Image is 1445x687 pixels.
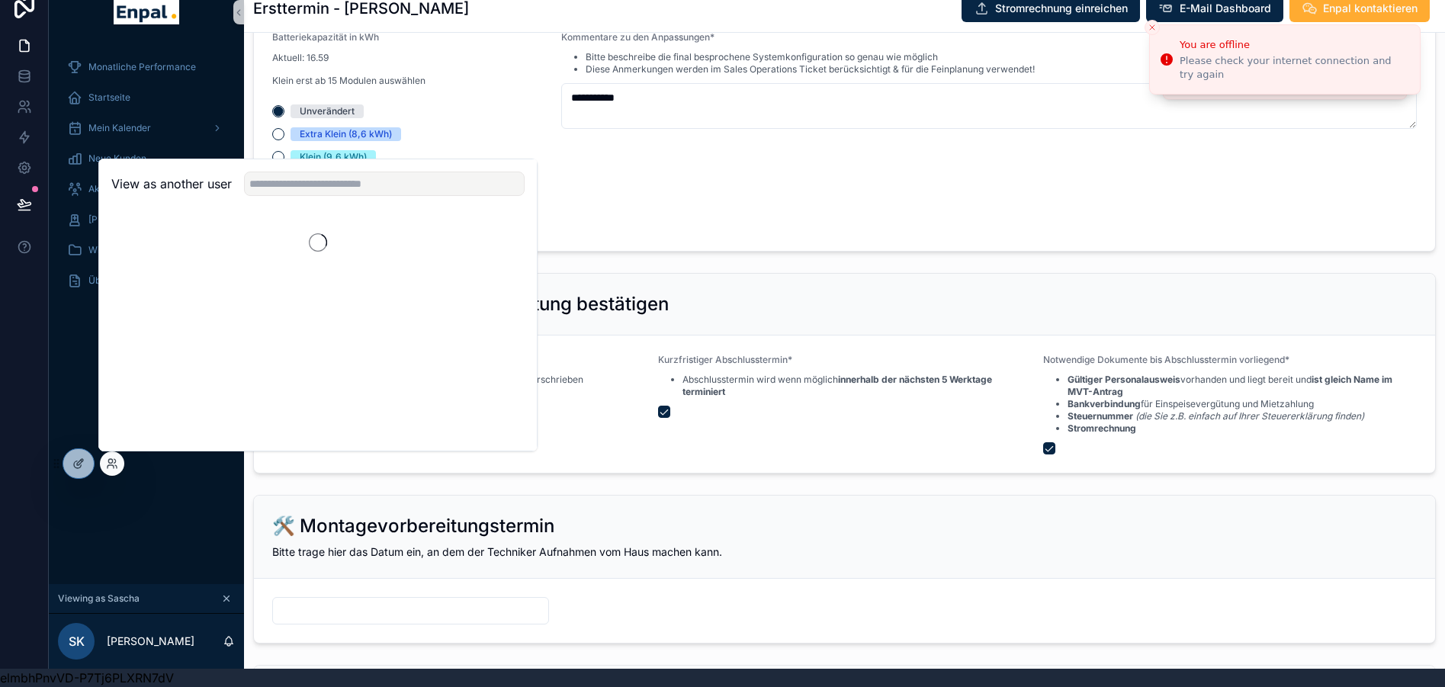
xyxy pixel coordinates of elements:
[1068,374,1417,398] li: vorhanden und liegt bereit und
[58,592,140,605] span: Viewing as Sascha
[107,634,194,649] p: [PERSON_NAME]
[1180,54,1408,82] div: Please check your internet connection and try again
[1068,410,1133,422] strong: Steuernummer
[58,236,235,264] a: Wissensdatenbank
[111,175,232,193] h2: View as another user
[658,354,792,365] span: Kurzfristiger Abschlusstermin*
[1068,398,1141,409] strong: Bankverbindung
[1068,422,1136,434] strong: Stromrechnung
[272,514,554,538] h2: 🛠️ Montagevorbereitungstermin
[1323,1,1418,16] span: Enpal kontaktieren
[272,51,425,65] p: Aktuell: 16.59
[1068,374,1392,397] strong: ist gleich Name im MVT-Antrag
[1068,374,1180,385] strong: Gültiger Personalausweis
[58,145,235,172] a: Neue Kunden
[58,206,235,233] a: [PERSON_NAME]
[88,122,151,134] span: Mein Kalender
[88,274,133,287] span: Über mich
[300,127,392,141] div: Extra Klein (8,6 kWh)
[1180,37,1408,53] div: You are offline
[682,374,1032,398] li: Abschlusstermin wird wenn möglich
[58,114,235,142] a: Mein Kalender
[58,84,235,111] a: Startseite
[300,150,367,164] div: Klein (9,6 kWh)
[995,1,1128,16] span: Stromrechnung einreichen
[88,213,162,226] span: [PERSON_NAME]
[1043,354,1289,365] span: Notwendige Dokumente bis Abschlusstermin vorliegend*
[300,104,355,118] div: Unverändert
[58,267,235,294] a: Über mich
[586,63,1035,75] li: Diese Anmerkungen werden im Sales Operations Ticket berücksichtigt & für die Feinplanung verwendet!
[88,91,130,104] span: Startseite
[88,183,151,195] span: Aktive Kunden
[88,244,170,256] span: Wissensdatenbank
[88,61,196,73] span: Monatliche Performance
[272,545,722,558] span: Bitte trage hier das Datum ein, an dem der Techniker Aufnahmen vom Haus machen kann.
[682,374,992,397] strong: innerhalb der nächsten 5 Werktage terminiert
[1180,1,1271,16] span: E-Mail Dashboard
[1068,398,1417,410] li: für Einspeisevergütung und Mietzahlung
[58,175,235,203] a: Aktive Kunden
[272,74,425,88] p: Klein erst ab 15 Modulen auswählen
[88,152,146,165] span: Neue Kunden
[586,51,1035,63] li: Bitte beschreibe die final besprochene Systemkonfiguration so genau wie möglich
[561,31,714,43] span: Kommentare zu den Anpassungen*
[1135,410,1364,422] em: (die Sie z.B. einfach auf Ihrer Steuererklärung finden)
[1145,20,1160,35] button: Close toast
[272,31,379,43] span: Batteriekapazität in kWh
[58,53,235,81] a: Monatliche Performance
[49,43,244,314] div: scrollable content
[69,632,85,650] span: SK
